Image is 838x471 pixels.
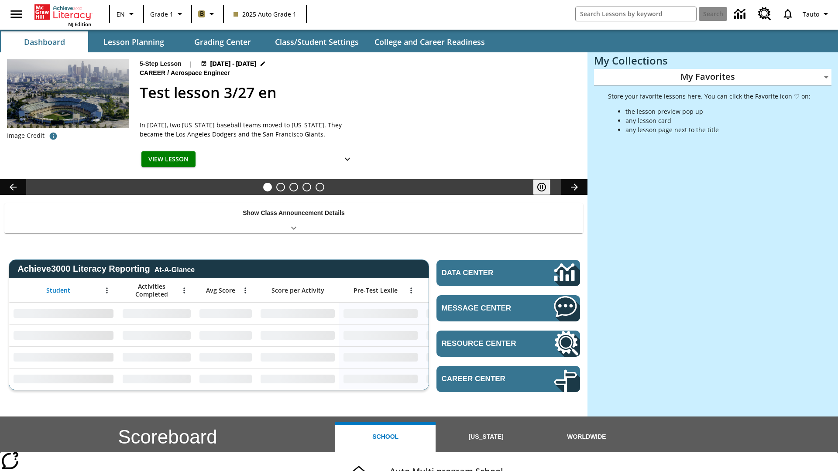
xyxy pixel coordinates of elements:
a: Resource Center, Will open in new tab [753,2,776,26]
div: No Data, [118,303,195,324]
a: Data Center [729,2,753,26]
img: Dodgers stadium. [7,59,129,128]
button: Open Menu [100,284,113,297]
div: No Data, [118,368,195,390]
span: Message Center [442,304,528,313]
button: Slide 1 Test lesson 3/27 en [263,183,272,191]
button: Open Menu [178,284,191,297]
div: At-A-Glance [155,264,195,274]
span: | [189,59,192,68]
div: No Data, [422,346,505,368]
button: Open Menu [239,284,252,297]
h3: My Collections [594,55,831,67]
div: No Data, [118,324,195,346]
button: Aug 24 - Aug 24 Choose Dates [199,59,268,68]
button: Lesson carousel, Next [561,179,587,195]
a: Notifications [776,3,799,25]
div: In [DATE], two [US_STATE] baseball teams moved to [US_STATE]. They became the Los Angeles Dodgers... [140,120,358,139]
div: Home [34,3,91,27]
a: Resource Center, Will open in new tab [436,331,580,357]
span: Score per Activity [271,287,324,294]
li: any lesson page next to the title [625,125,811,134]
div: My Favorites [594,69,831,85]
p: 5-Step Lesson [140,59,182,68]
div: No Data, [118,346,195,368]
button: College and Career Readiness [367,31,492,52]
div: No Data, [195,303,256,324]
div: No Data, [195,346,256,368]
span: Pre-Test Lexile [354,287,398,294]
button: Slide 4 Pre-release lesson [302,183,311,191]
a: Data Center [436,260,580,286]
li: any lesson card [625,116,811,125]
button: Slide 2 Ask the Scientist: Furry Friends [276,183,285,191]
span: Data Center [442,269,524,277]
button: Slide 3 Cars of the Future? [289,183,298,191]
div: No Data, [422,368,505,390]
button: Slide 5 Remembering Justice O'Connor [316,183,324,191]
button: [US_STATE] [436,422,536,452]
span: NJ Edition [68,21,91,27]
span: Resource Center [442,339,528,348]
span: Grade 1 [150,10,173,19]
button: View Lesson [141,151,196,167]
span: Achieve3000 Literacy Reporting [17,264,195,274]
span: Career Center [442,375,528,383]
span: Aerospace Engineer [171,68,231,78]
button: Grading Center [179,31,266,52]
span: Avg Score [206,287,235,294]
button: Open Menu [405,284,418,297]
li: the lesson preview pop up [625,107,811,116]
button: Lesson Planning [90,31,177,52]
button: Dashboard [1,31,88,52]
button: Boost Class color is light brown. Change class color [195,6,220,22]
button: Profile/Settings [799,6,835,22]
button: Class/Student Settings [268,31,366,52]
button: Image credit: David Sucsy/E+/Getty Images [45,128,62,144]
div: No Data, [422,303,505,324]
p: Image Credit [7,131,45,140]
span: 2025 Auto Grade 1 [234,10,296,19]
span: Tauto [803,10,819,19]
button: Show Details [339,151,356,167]
p: Store your favorite lessons here. You can click the Favorite icon ♡ on: [608,92,811,101]
a: Career Center [436,366,580,392]
button: Language: EN, Select a language [113,6,141,22]
button: Pause [533,179,550,195]
a: Message Center [436,295,580,321]
span: In 1958, two New York baseball teams moved to California. They became the Los Angeles Dodgers and... [140,120,358,139]
span: Career [140,68,167,78]
input: search field [576,7,696,21]
span: [DATE] - [DATE] [210,59,256,68]
div: No Data, [422,324,505,346]
span: EN [117,10,125,19]
span: Student [46,287,70,294]
div: Pause [533,179,559,195]
div: No Data, [195,368,256,390]
span: / [167,69,169,76]
button: Grade: Grade 1, Select a grade [147,6,189,22]
div: No Data, [195,324,256,346]
button: School [335,422,436,452]
a: Home [34,3,91,21]
h2: Test lesson 3/27 en [140,82,577,104]
button: Open side menu [3,1,29,27]
button: Worldwide [536,422,637,452]
span: Activities Completed [123,283,180,298]
span: B [200,8,204,19]
p: Show Class Announcement Details [243,208,345,218]
div: Show Class Announcement Details [4,203,583,233]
